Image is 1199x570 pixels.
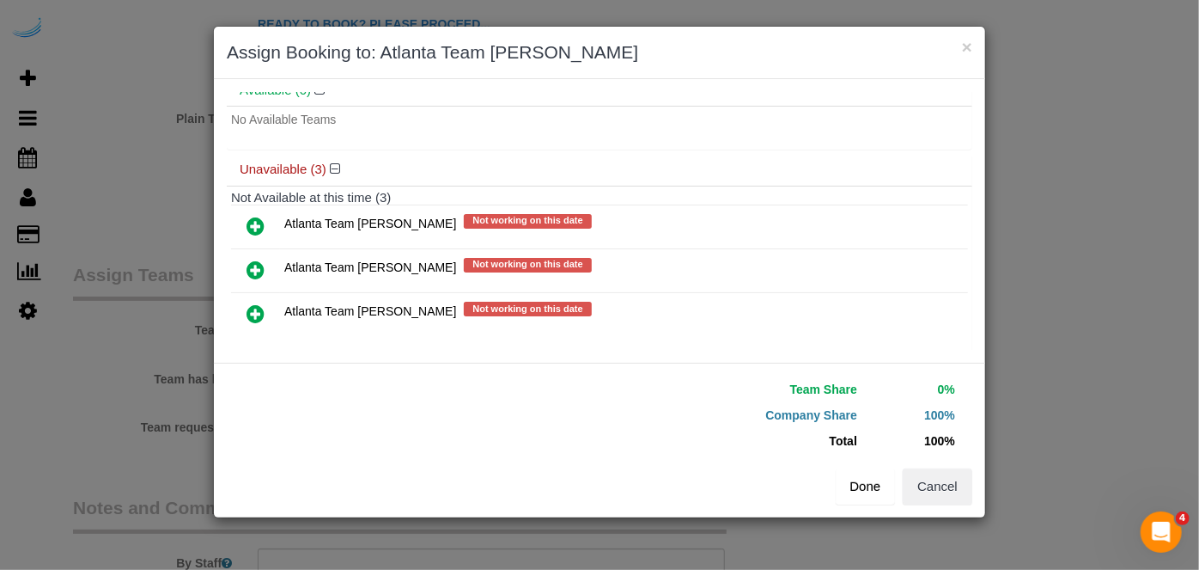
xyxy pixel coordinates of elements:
[1176,512,1190,525] span: 4
[284,261,456,275] span: Atlanta Team [PERSON_NAME]
[836,469,896,505] button: Done
[227,40,972,65] h3: Assign Booking to: Atlanta Team [PERSON_NAME]
[612,428,861,454] td: Total
[612,377,861,402] td: Team Share
[962,38,972,56] button: ×
[284,305,456,319] span: Atlanta Team [PERSON_NAME]
[231,113,336,126] span: No Available Teams
[903,469,972,505] button: Cancel
[1141,512,1182,553] iframe: Intercom live chat
[231,191,968,205] h4: Not Available at this time (3)
[240,162,959,177] h4: Unavailable (3)
[464,214,591,228] span: Not working on this date
[861,428,959,454] td: 100%
[464,258,591,272] span: Not working on this date
[861,377,959,402] td: 0%
[861,402,959,428] td: 100%
[284,218,456,231] span: Atlanta Team [PERSON_NAME]
[612,402,861,428] td: Company Share
[464,302,591,316] span: Not working on this date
